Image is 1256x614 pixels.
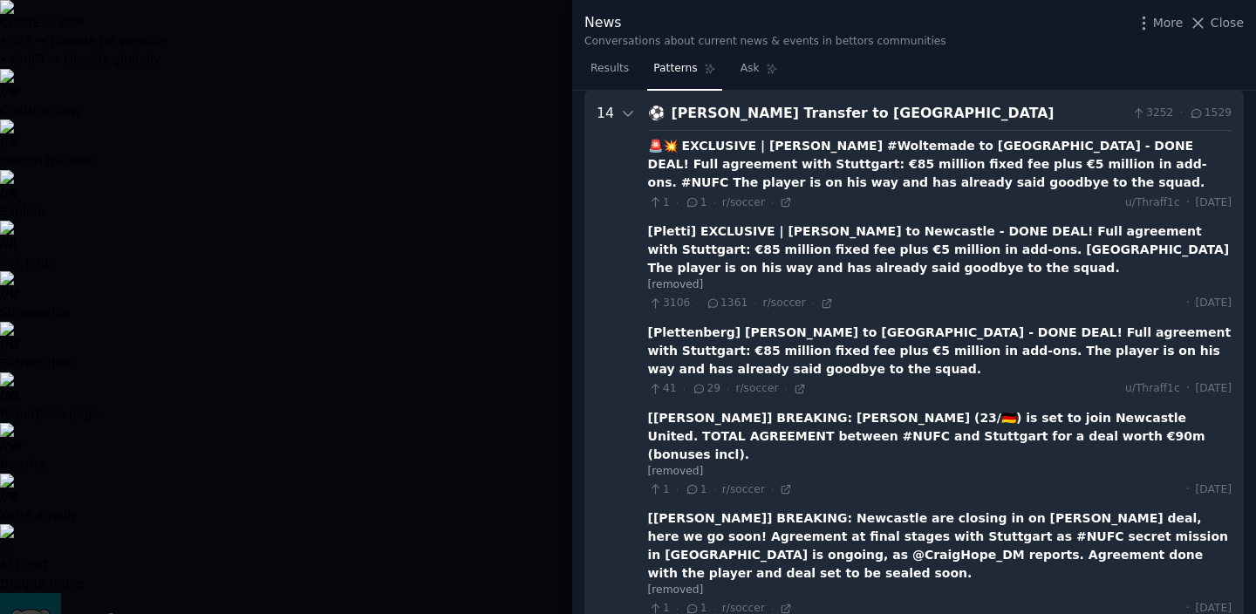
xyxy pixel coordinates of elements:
[722,602,765,614] span: r/soccer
